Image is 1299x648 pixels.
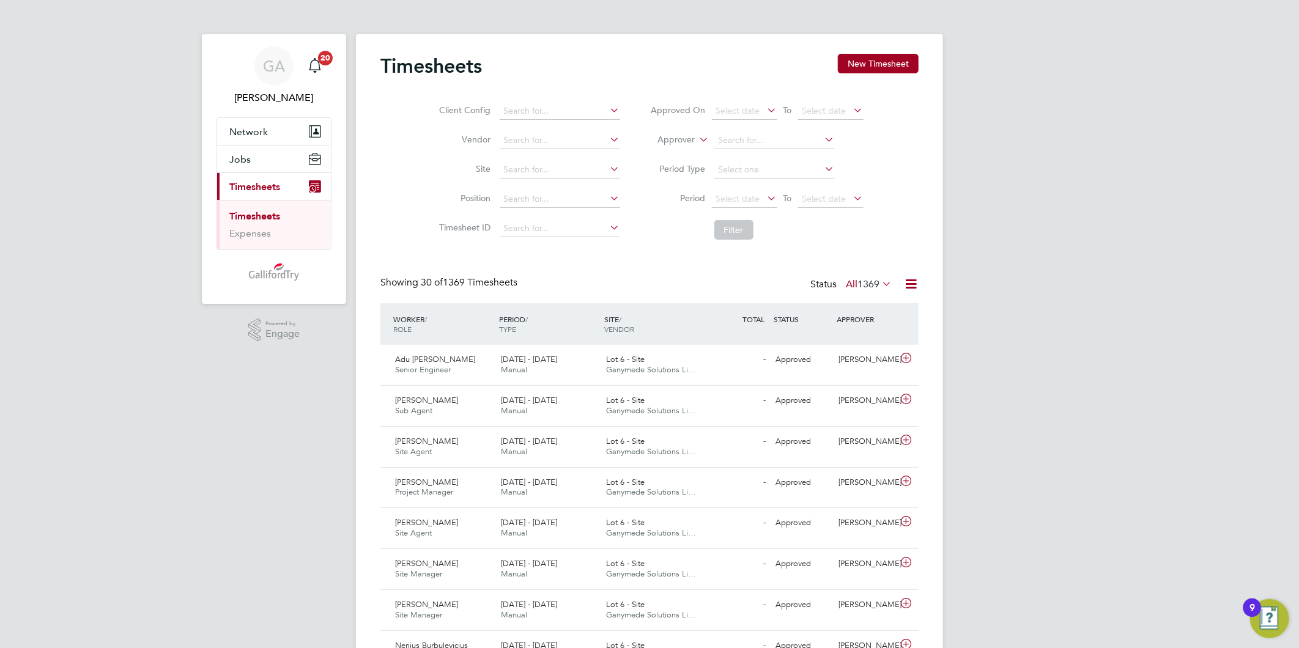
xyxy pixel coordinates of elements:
[501,405,527,416] span: Manual
[771,513,834,533] div: Approved
[607,436,645,446] span: Lot 6 - Site
[771,432,834,452] div: Approved
[714,132,835,149] input: Search for...
[651,193,706,204] label: Period
[424,314,427,324] span: /
[607,517,645,528] span: Lot 6 - Site
[607,354,645,364] span: Lot 6 - Site
[501,528,527,538] span: Manual
[395,446,432,457] span: Site Agent
[265,329,300,339] span: Engage
[395,436,458,446] span: [PERSON_NAME]
[217,145,331,172] button: Jobs
[605,324,635,334] span: VENDOR
[846,278,892,290] label: All
[229,227,271,239] a: Expenses
[500,220,620,237] input: Search for...
[248,318,300,342] a: Powered byEngage
[834,595,898,615] div: [PERSON_NAME]
[834,432,898,452] div: [PERSON_NAME]
[838,54,919,73] button: New Timesheet
[421,276,443,289] span: 30 of
[707,513,771,533] div: -
[496,308,602,340] div: PERIOD
[390,308,496,340] div: WORKER
[771,350,834,370] div: Approved
[742,314,764,324] span: TOTAL
[395,528,432,538] span: Site Agent
[263,58,285,74] span: GA
[229,210,280,222] a: Timesheets
[395,405,432,416] span: Sub Agent
[395,517,458,528] span: [PERSON_NAME]
[707,350,771,370] div: -
[436,134,491,145] label: Vendor
[771,473,834,493] div: Approved
[395,558,458,569] span: [PERSON_NAME]
[834,308,898,330] div: APPROVER
[202,34,346,304] nav: Main navigation
[501,436,557,446] span: [DATE] - [DATE]
[501,477,557,487] span: [DATE] - [DATE]
[607,395,645,405] span: Lot 6 - Site
[216,46,331,105] a: GA[PERSON_NAME]
[834,554,898,574] div: [PERSON_NAME]
[607,609,697,620] span: Ganymede Solutions Li…
[857,278,879,290] span: 1369
[436,163,491,174] label: Site
[216,262,331,282] a: Go to home page
[834,391,898,411] div: [PERSON_NAME]
[1249,608,1255,624] div: 9
[716,105,760,116] span: Select date
[834,473,898,493] div: [PERSON_NAME]
[714,220,753,240] button: Filter
[501,609,527,620] span: Manual
[216,90,331,105] span: Gary Attwell
[501,599,557,609] span: [DATE] - [DATE]
[500,103,620,120] input: Search for...
[802,193,846,204] span: Select date
[707,554,771,574] div: -
[607,446,697,457] span: Ganymede Solutions Li…
[395,477,458,487] span: [PERSON_NAME]
[395,364,451,375] span: Senior Engineer
[640,134,695,146] label: Approver
[834,513,898,533] div: [PERSON_NAME]
[802,105,846,116] span: Select date
[607,558,645,569] span: Lot 6 - Site
[607,477,645,487] span: Lot 6 - Site
[393,324,412,334] span: ROLE
[780,102,796,118] span: To
[771,308,834,330] div: STATUS
[707,595,771,615] div: -
[436,105,491,116] label: Client Config
[499,324,516,334] span: TYPE
[500,132,620,149] input: Search for...
[810,276,894,293] div: Status
[525,314,528,324] span: /
[303,46,327,86] a: 20
[771,554,834,574] div: Approved
[607,364,697,375] span: Ganymede Solutions Li…
[500,161,620,179] input: Search for...
[229,181,280,193] span: Timesheets
[780,190,796,206] span: To
[318,51,333,65] span: 20
[607,569,697,579] span: Ganymede Solutions Li…
[436,222,491,233] label: Timesheet ID
[395,569,442,579] span: Site Manager
[217,200,331,249] div: Timesheets
[265,318,300,329] span: Powered by
[395,609,442,620] span: Site Manager
[771,595,834,615] div: Approved
[716,193,760,204] span: Select date
[607,405,697,416] span: Ganymede Solutions Li…
[501,446,527,457] span: Manual
[620,314,622,324] span: /
[380,276,520,289] div: Showing
[501,364,527,375] span: Manual
[707,473,771,493] div: -
[501,354,557,364] span: [DATE] - [DATE]
[707,432,771,452] div: -
[771,391,834,411] div: Approved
